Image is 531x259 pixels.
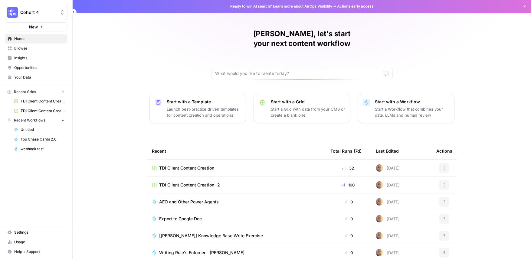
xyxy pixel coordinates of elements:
span: Recent Grids [14,89,36,95]
a: Browse [5,44,67,53]
p: Launch best-practice driven templates for content creation and operations [167,106,241,118]
div: [DATE] [376,215,400,222]
span: Top Chase Cards 2.0 [21,137,65,142]
button: Start with a TemplateLaunch best-practice driven templates for content creation and operations [149,94,246,123]
a: Writing Rule's Enforcer - [PERSON_NAME] [152,250,321,256]
span: Settings [14,230,65,235]
p: Start a Grid with data from your CMS or create a blank one [271,106,345,118]
a: Untitled [11,125,67,134]
img: Cohort 4 Logo [7,7,18,18]
img: rpnue5gqhgwwz5ulzsshxcaclga5 [376,181,383,189]
span: Usage [14,239,65,245]
img: rpnue5gqhgwwz5ulzsshxcaclga5 [376,198,383,206]
span: Export to Google Doc [159,216,202,222]
a: Learn more [273,4,293,8]
span: Cohort 4 [20,9,57,15]
a: TDI Client Content Creation [11,96,67,106]
a: Insights [5,53,67,63]
div: Recent [152,143,321,159]
a: Top Chase Cards 2.0 [11,134,67,144]
a: TDI Client Content Creation [152,165,321,171]
div: 0 [330,199,366,205]
div: [DATE] [376,164,400,172]
span: TDI Client Content Creation [159,165,214,171]
a: Usage [5,237,67,247]
div: Last Edited [376,143,399,159]
span: New [29,24,38,30]
a: TDI Client Content Creation -2 [11,106,67,116]
p: Start a Workflow that combines your data, LLMs and human review [375,106,449,118]
p: Start with a Grid [271,99,345,105]
div: 100 [330,182,366,188]
div: [DATE] [376,232,400,239]
button: Recent Workflows [5,116,67,125]
p: Start with a Template [167,99,241,105]
span: Ready to win AI search? about AirOps Visibility [230,4,332,9]
span: Your Data [14,75,65,80]
button: Help + Support [5,247,67,257]
div: 32 [330,165,366,171]
button: Recent Grids [5,87,67,96]
a: Your Data [5,73,67,82]
button: Workspace: Cohort 4 [5,5,67,20]
span: TDI Client Content Creation -2 [159,182,220,188]
span: Help + Support [14,249,65,254]
a: AEO and Other Power Agents [152,199,321,205]
div: Total Runs (7d) [330,143,362,159]
a: Home [5,34,67,44]
img: rpnue5gqhgwwz5ulzsshxcaclga5 [376,164,383,172]
span: Recent Workflows [14,118,45,123]
span: TDI Client Content Creation [21,99,65,104]
img: rpnue5gqhgwwz5ulzsshxcaclga5 [376,232,383,239]
img: rpnue5gqhgwwz5ulzsshxcaclga5 [376,215,383,222]
span: Untitled [21,127,65,132]
div: Actions [436,143,452,159]
span: webhook test [21,146,65,152]
button: Start with a GridStart a Grid with data from your CMS or create a blank one [254,94,350,123]
span: [[PERSON_NAME]] Knowledge Base Write Exercise [159,233,263,239]
a: Settings [5,228,67,237]
img: rpnue5gqhgwwz5ulzsshxcaclga5 [376,249,383,256]
span: Opportunities [14,65,65,70]
div: [DATE] [376,181,400,189]
span: Browse [14,46,65,51]
button: New [5,22,67,31]
a: Export to Google Doc [152,216,321,222]
span: Home [14,36,65,41]
a: Opportunities [5,63,67,73]
span: Insights [14,55,65,61]
button: Start with a WorkflowStart a Workflow that combines your data, LLMs and human review [358,94,454,123]
div: 0 [330,233,366,239]
span: Actions early access [337,4,374,9]
a: TDI Client Content Creation -2 [152,182,321,188]
h1: [PERSON_NAME], let's start your next content workflow [211,29,393,48]
span: TDI Client Content Creation -2 [21,108,65,114]
span: AEO and Other Power Agents [159,199,219,205]
div: [DATE] [376,249,400,256]
span: Writing Rule's Enforcer - [PERSON_NAME] [159,250,244,256]
p: Start with a Workflow [375,99,449,105]
div: 0 [330,216,366,222]
div: [DATE] [376,198,400,206]
div: 0 [330,250,366,256]
input: What would you like to create today? [215,70,382,76]
a: webhook test [11,144,67,154]
a: [[PERSON_NAME]] Knowledge Base Write Exercise [152,233,321,239]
